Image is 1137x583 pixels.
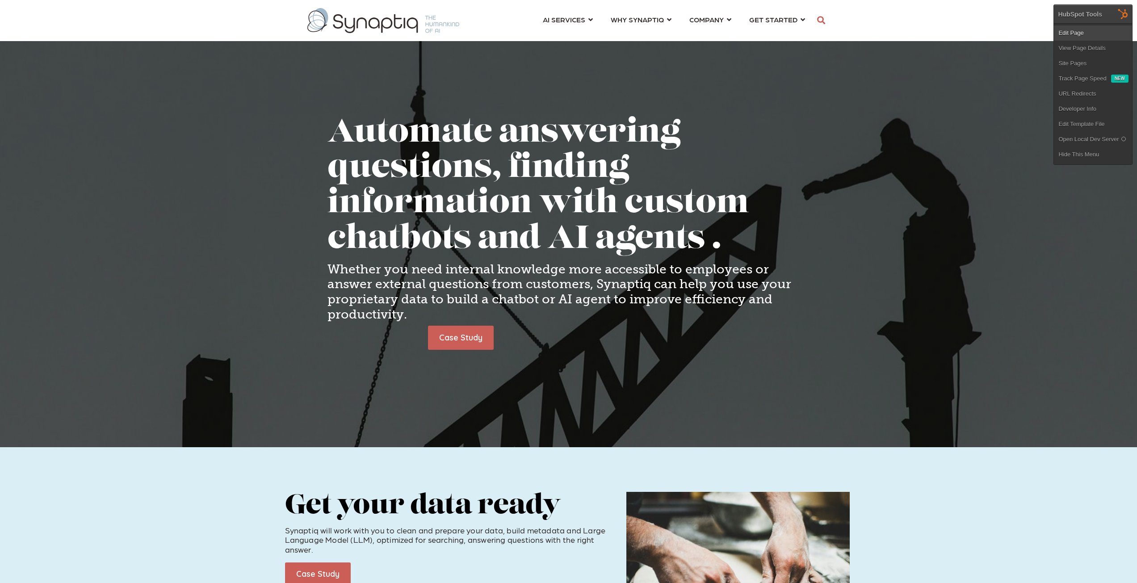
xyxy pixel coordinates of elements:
a: Track Page Speed [1054,71,1111,86]
iframe: Embedded CTA [327,326,421,348]
img: HubSpot Tools Menu Toggle [1114,4,1133,23]
a: URL Redirects [1054,86,1132,101]
a: GET STARTED [749,11,805,28]
p: Synaptiq will work with you to clean and prepare your data, build metadata and Large Language Mod... [285,525,610,554]
a: Open Local Dev Server [1054,132,1132,147]
a: Site Pages [1054,56,1132,71]
div: HubSpot Tools Edit PageView Page DetailsSite Pages Track Page Speed New URL RedirectsDeveloper In... [1053,4,1133,165]
a: WHY SYNAPTIQ [611,11,671,28]
a: AI SERVICES [543,11,593,28]
h4: Whether you need internal knowledge more accessible to employees or answer external questions fro... [327,262,810,322]
img: synaptiq logo-1 [307,8,459,33]
h1: Automate answering questions, finding information with custom chatbots and AI agents . [327,116,810,258]
nav: menu [534,4,814,37]
a: View Page Details [1054,41,1132,56]
a: Edit Template File [1054,117,1132,132]
a: COMPANY [689,11,731,28]
span: GET STARTED [749,13,797,25]
span: AI SERVICES [543,13,585,25]
a: Edit Page [1054,25,1132,41]
a: Developer Info [1054,101,1132,117]
a: Hide This Menu [1054,147,1132,162]
h2: Get your data ready [285,492,610,521]
div: New [1111,75,1129,83]
span: COMPANY [689,13,724,25]
span: WHY SYNAPTIQ [611,13,664,25]
a: Case Study [428,326,494,350]
div: HubSpot Tools [1058,10,1102,18]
